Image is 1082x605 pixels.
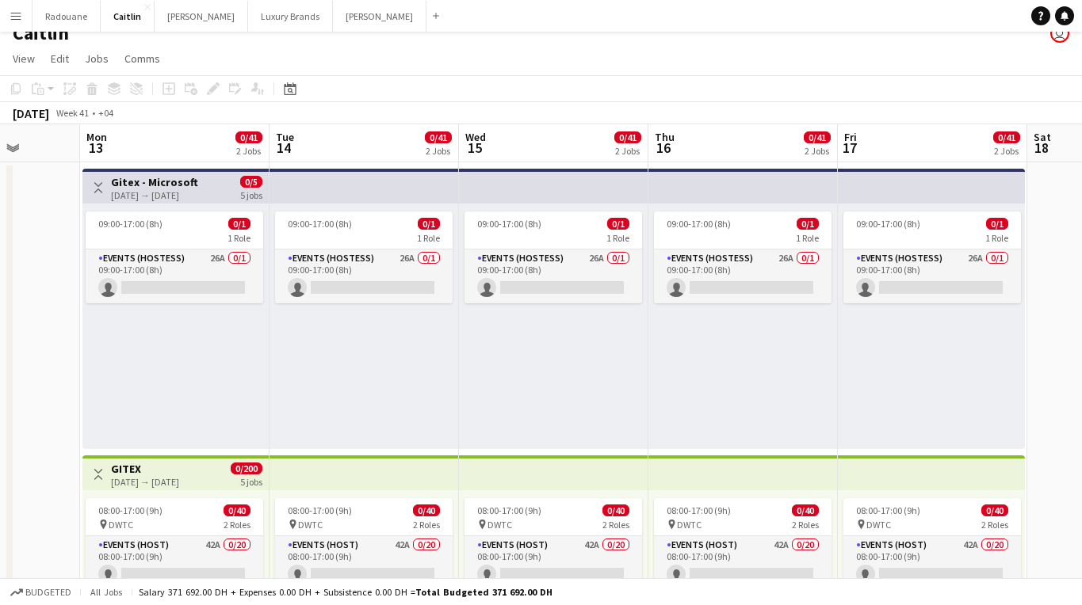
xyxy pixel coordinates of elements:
[843,249,1021,303] app-card-role: Events (Hostess)26A0/109:00-17:00 (8h)
[1034,130,1051,144] span: Sat
[981,504,1008,516] span: 0/40
[124,51,160,66] span: Comms
[236,145,262,157] div: 2 Jobs
[240,176,262,188] span: 0/5
[842,139,857,157] span: 17
[273,139,294,157] span: 14
[844,130,857,144] span: Fri
[224,504,250,516] span: 0/40
[463,139,486,157] span: 15
[856,504,920,516] span: 08:00-17:00 (9h)
[425,131,452,143] span: 0/41
[614,131,641,143] span: 0/41
[288,504,352,516] span: 08:00-17:00 (9h)
[275,249,453,303] app-card-role: Events (Hostess)26A0/109:00-17:00 (8h)
[477,504,541,516] span: 08:00-17:00 (9h)
[111,476,179,488] div: [DATE] → [DATE]
[86,130,107,144] span: Mon
[654,211,832,303] app-job-card: 09:00-17:00 (8h)0/11 RoleEvents (Hostess)26A0/109:00-17:00 (8h)
[155,1,248,32] button: [PERSON_NAME]
[465,249,642,303] app-card-role: Events (Hostess)26A0/109:00-17:00 (8h)
[13,105,49,121] div: [DATE]
[667,218,731,230] span: 09:00-17:00 (8h)
[288,218,352,230] span: 09:00-17:00 (8h)
[85,51,109,66] span: Jobs
[843,211,1021,303] app-job-card: 09:00-17:00 (8h)0/11 RoleEvents (Hostess)26A0/109:00-17:00 (8h)
[607,218,629,230] span: 0/1
[667,504,731,516] span: 08:00-17:00 (9h)
[86,249,263,303] app-card-role: Events (Hostess)26A0/109:00-17:00 (8h)
[677,519,702,531] span: DWTC
[602,504,629,516] span: 0/40
[111,462,179,476] h3: GITEX
[240,188,262,201] div: 5 jobs
[240,474,262,488] div: 5 jobs
[993,131,1020,143] span: 0/41
[792,504,819,516] span: 0/40
[25,587,71,598] span: Budgeted
[417,232,440,244] span: 1 Role
[109,519,133,531] span: DWTC
[248,1,333,32] button: Luxury Brands
[426,145,451,157] div: 2 Jobs
[866,519,891,531] span: DWTC
[118,48,166,69] a: Comms
[84,139,107,157] span: 13
[98,107,113,119] div: +04
[276,130,294,144] span: Tue
[415,586,552,598] span: Total Budgeted 371 692.00 DH
[487,519,512,531] span: DWTC
[44,48,75,69] a: Edit
[477,218,541,230] span: 09:00-17:00 (8h)
[655,130,675,144] span: Thu
[111,189,198,201] div: [DATE] → [DATE]
[652,139,675,157] span: 16
[981,519,1008,531] span: 2 Roles
[465,130,486,144] span: Wed
[231,462,262,474] span: 0/200
[87,586,125,598] span: All jobs
[78,48,115,69] a: Jobs
[1050,24,1069,43] app-user-avatar: Radouane Bouakaz
[139,586,552,598] div: Salary 371 692.00 DH + Expenses 0.00 DH + Subsistence 0.00 DH =
[413,504,440,516] span: 0/40
[13,51,35,66] span: View
[6,48,41,69] a: View
[224,519,250,531] span: 2 Roles
[804,131,831,143] span: 0/41
[986,218,1008,230] span: 0/1
[413,519,440,531] span: 2 Roles
[51,51,69,66] span: Edit
[8,584,74,601] button: Budgeted
[52,107,92,119] span: Week 41
[994,145,1019,157] div: 2 Jobs
[796,232,819,244] span: 1 Role
[602,519,629,531] span: 2 Roles
[985,232,1008,244] span: 1 Role
[1031,139,1051,157] span: 18
[101,1,155,32] button: Caitlin
[111,175,198,189] h3: Gitex - Microsoft
[275,211,453,303] app-job-card: 09:00-17:00 (8h)0/11 RoleEvents (Hostess)26A0/109:00-17:00 (8h)
[465,211,642,303] app-job-card: 09:00-17:00 (8h)0/11 RoleEvents (Hostess)26A0/109:00-17:00 (8h)
[32,1,101,32] button: Radouane
[797,218,819,230] span: 0/1
[235,131,262,143] span: 0/41
[228,218,250,230] span: 0/1
[333,1,426,32] button: [PERSON_NAME]
[418,218,440,230] span: 0/1
[98,218,162,230] span: 09:00-17:00 (8h)
[805,145,830,157] div: 2 Jobs
[792,519,819,531] span: 2 Roles
[86,211,263,303] app-job-card: 09:00-17:00 (8h)0/11 RoleEvents (Hostess)26A0/109:00-17:00 (8h)
[13,21,69,45] h1: Caitlin
[98,504,162,516] span: 08:00-17:00 (9h)
[298,519,323,531] span: DWTC
[606,232,629,244] span: 1 Role
[615,145,640,157] div: 2 Jobs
